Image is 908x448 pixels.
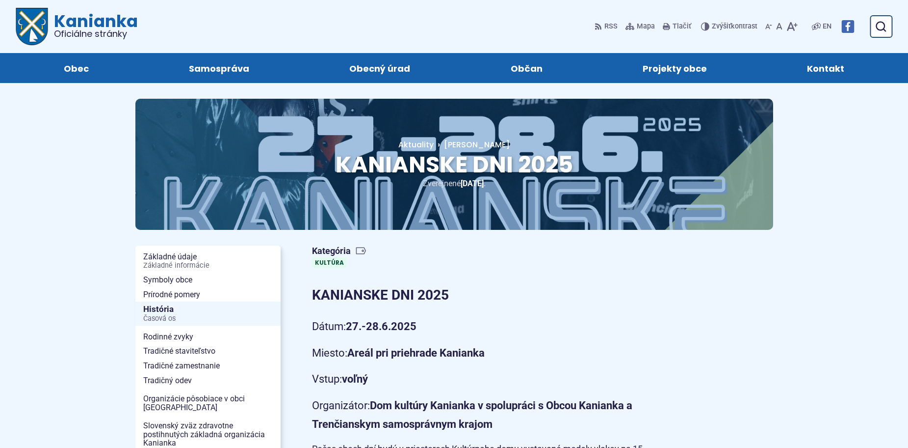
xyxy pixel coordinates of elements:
[143,359,273,373] span: Tradičné zamestnanie
[189,53,249,83] span: Samospráva
[763,16,774,37] button: Zmenšiť veľkosť písma
[143,273,273,287] span: Symboly obce
[461,179,484,188] span: [DATE]
[143,315,273,323] span: Časová os
[309,53,450,83] a: Obecný úrad
[135,373,281,388] a: Tradičný odev
[312,344,660,362] p: Miesto:
[637,21,655,32] span: Mapa
[767,53,884,83] a: Kontakt
[143,330,273,344] span: Rodinné zvyky
[135,392,281,415] a: Organizácie pôsobiace v obci [GEOGRAPHIC_DATA]
[143,302,273,326] span: História
[135,287,281,302] a: Prírodné pomery
[312,246,366,257] span: Kategória
[16,8,48,45] img: Prejsť na domovskú stránku
[346,320,416,333] strong: 27.-28.6.2025
[143,250,273,273] span: Základné údaje
[64,53,89,83] span: Obec
[841,20,854,33] img: Prejsť na Facebook stránku
[54,29,138,38] span: Oficiálne stránky
[398,139,434,150] a: Aktuality
[48,13,138,38] span: Kanianka
[24,53,129,83] a: Obec
[643,53,707,83] span: Projekty obce
[135,302,281,326] a: HistóriaČasová os
[135,344,281,359] a: Tradičné staviteľstvo
[135,250,281,273] a: Základné údajeZákladné informácie
[807,53,844,83] span: Kontakt
[149,53,289,83] a: Samospráva
[143,392,273,415] span: Organizácie pôsobiace v obci [GEOGRAPHIC_DATA]
[701,16,759,37] button: Zvýšiťkontrast
[135,330,281,344] a: Rodinné zvyky
[312,399,632,430] strong: Dom kultúry Kanianka v spolupráci s Obcou Kanianka a Trenčianskym samosprávnym krajom
[661,16,693,37] button: Tlačiť
[470,53,583,83] a: Občan
[602,53,747,83] a: Projekty obce
[16,8,138,45] a: Logo Kanianka, prejsť na domovskú stránku.
[673,23,691,31] span: Tlačiť
[342,373,368,385] strong: voľný
[774,16,784,37] button: Nastaviť pôvodnú veľkosť písma
[712,22,731,30] span: Zvýšiť
[312,317,660,336] p: Dátum:
[604,21,618,32] span: RSS
[336,149,573,180] span: KANIANSKE DNI 2025
[312,287,449,303] strong: KANIANSKE DNI 2025
[511,53,543,83] span: Občan
[712,23,757,31] span: kontrast
[434,139,510,150] a: [PERSON_NAME]
[167,177,742,190] p: Zverejnené .
[312,396,660,433] p: Organizátor:
[347,347,485,359] strong: Areál pri priehrade Kanianka
[312,370,660,388] p: Vstup:
[595,16,620,37] a: RSS
[135,273,281,287] a: Symboly obce
[349,53,410,83] span: Obecný úrad
[312,257,347,268] a: Kultúra
[143,344,273,359] span: Tradičné staviteľstvo
[444,139,510,150] span: [PERSON_NAME]
[821,21,833,32] a: EN
[135,359,281,373] a: Tradičné zamestnanie
[143,262,273,270] span: Základné informácie
[823,21,831,32] span: EN
[143,287,273,302] span: Prírodné pomery
[623,16,657,37] a: Mapa
[143,373,273,388] span: Tradičný odev
[784,16,800,37] button: Zväčšiť veľkosť písma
